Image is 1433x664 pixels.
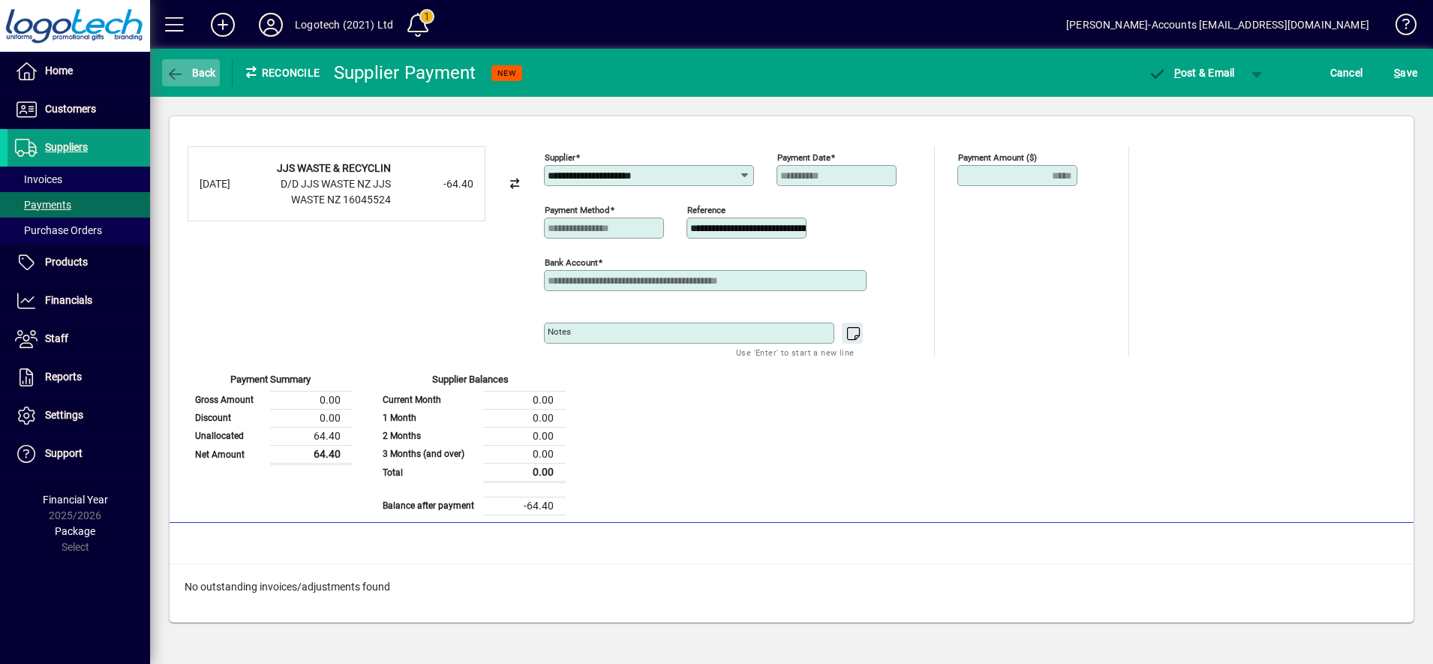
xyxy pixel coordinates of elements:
a: Payments [8,192,150,218]
mat-label: Bank Account [545,257,598,268]
span: D/D JJS WASTE NZ JJS WASTE NZ 16045524 [281,178,391,206]
span: P [1174,67,1181,79]
td: 64.40 [270,427,353,445]
app-page-header-button: Back [150,59,233,86]
button: Post & Email [1140,59,1242,86]
td: 0.00 [483,463,566,482]
td: 0.00 [483,445,566,463]
span: Purchase Orders [15,224,102,236]
span: Financial Year [43,494,108,506]
div: Supplier Balances [375,372,566,391]
a: Home [8,53,150,90]
mat-label: Payment Amount ($) [958,152,1037,163]
button: Back [162,59,220,86]
td: Balance after payment [375,497,483,515]
div: -64.40 [398,176,473,192]
a: Knowledge Base [1384,3,1414,52]
td: 0.00 [270,391,353,409]
td: Total [375,463,483,482]
span: Products [45,256,88,268]
mat-label: Supplier [545,152,575,163]
a: Financials [8,282,150,320]
span: Settings [45,409,83,421]
td: Net Amount [188,445,270,464]
button: Add [199,11,247,38]
div: Reconcile [233,61,323,85]
mat-label: Notes [548,326,571,337]
div: No outstanding invoices/adjustments found [170,564,1413,610]
mat-label: Payment Date [777,152,831,163]
strong: JJS WASTE & RECYCLIN [277,162,391,174]
div: [PERSON_NAME]-Accounts [EMAIL_ADDRESS][DOMAIN_NAME] [1066,13,1369,37]
td: Gross Amount [188,391,270,409]
mat-label: Reference [687,205,726,215]
span: Cancel [1330,61,1363,85]
a: Invoices [8,167,150,192]
a: Customers [8,91,150,128]
button: Cancel [1326,59,1367,86]
td: Current Month [375,391,483,409]
span: NEW [497,68,516,78]
span: Suppliers [45,141,88,153]
td: 0.00 [483,391,566,409]
span: ave [1394,61,1417,85]
span: Customers [45,103,96,115]
div: [DATE] [200,176,260,192]
td: 2 Months [375,427,483,445]
div: Supplier Payment [334,61,476,85]
a: Purchase Orders [8,218,150,243]
span: Support [45,447,83,459]
td: 3 Months (and over) [375,445,483,463]
app-page-summary-card: Supplier Balances [375,356,566,515]
span: Home [45,65,73,77]
mat-label: Payment method [545,205,610,215]
a: Staff [8,320,150,358]
a: Settings [8,397,150,434]
span: Package [55,525,95,537]
a: Support [8,435,150,473]
td: Discount [188,409,270,427]
span: Back [166,67,216,79]
a: Reports [8,359,150,396]
td: 1 Month [375,409,483,427]
td: 64.40 [270,445,353,464]
span: Payments [15,199,71,211]
button: Save [1390,59,1421,86]
td: -64.40 [483,497,566,515]
app-page-summary-card: Payment Summary [188,356,353,465]
span: Invoices [15,173,62,185]
span: ost & Email [1148,67,1235,79]
td: 0.00 [270,409,353,427]
a: Products [8,244,150,281]
div: Payment Summary [188,372,353,391]
div: Logotech (2021) Ltd [295,13,393,37]
button: Profile [247,11,295,38]
span: Reports [45,371,82,383]
td: 0.00 [483,427,566,445]
span: S [1394,67,1400,79]
mat-hint: Use 'Enter' to start a new line [736,344,854,361]
td: Unallocated [188,427,270,445]
span: Staff [45,332,68,344]
span: Financials [45,294,92,306]
td: 0.00 [483,409,566,427]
